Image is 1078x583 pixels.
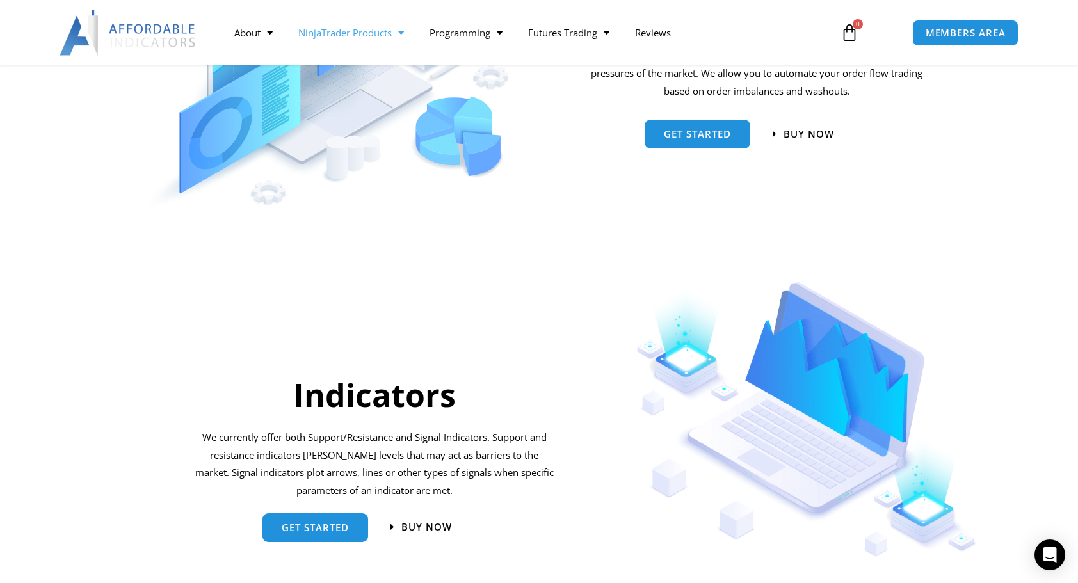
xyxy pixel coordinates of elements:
[60,10,197,56] img: LogoAI | Affordable Indicators – NinjaTrader
[584,47,929,100] div: Our Order Flow trading system gives you a view of the buying and selling pressures of the market....
[853,19,863,29] span: 0
[262,513,368,542] a: get started
[926,28,1006,38] span: MEMBERS AREA
[221,18,826,47] nav: Menu
[193,429,556,500] p: We currently offer both Support/Resistance and Signal Indicators. Support and resistance indicato...
[390,522,452,532] a: Buy now
[622,18,684,47] a: Reviews
[286,18,417,47] a: NinjaTrader Products
[912,20,1019,46] a: MEMBERS AREA
[773,129,834,139] a: BUY NOW
[664,129,731,139] span: Get started
[636,282,977,557] img: Indicators 1 | Affordable Indicators – NinjaTrader
[282,523,349,532] span: get started
[401,522,452,532] span: Buy now
[221,18,286,47] a: About
[193,374,556,416] h2: Indicators
[515,18,622,47] a: Futures Trading
[1034,539,1065,570] div: Open Intercom Messenger
[417,18,515,47] a: Programming
[784,129,834,139] span: BUY NOW
[645,120,750,148] a: Get started
[821,14,878,51] a: 0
